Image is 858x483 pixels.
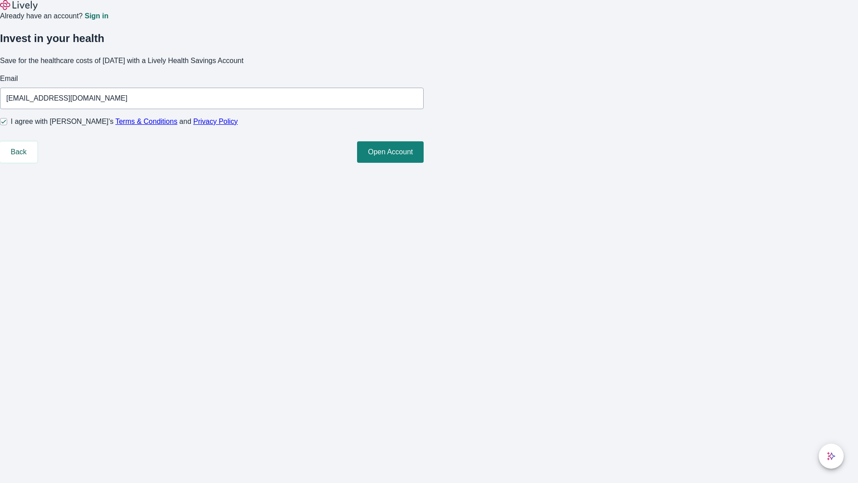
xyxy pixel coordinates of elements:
button: Open Account [357,141,424,163]
a: Privacy Policy [193,118,238,125]
span: I agree with [PERSON_NAME]’s and [11,116,238,127]
svg: Lively AI Assistant [827,452,836,461]
a: Terms & Conditions [115,118,177,125]
button: chat [819,444,844,469]
a: Sign in [84,13,108,20]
